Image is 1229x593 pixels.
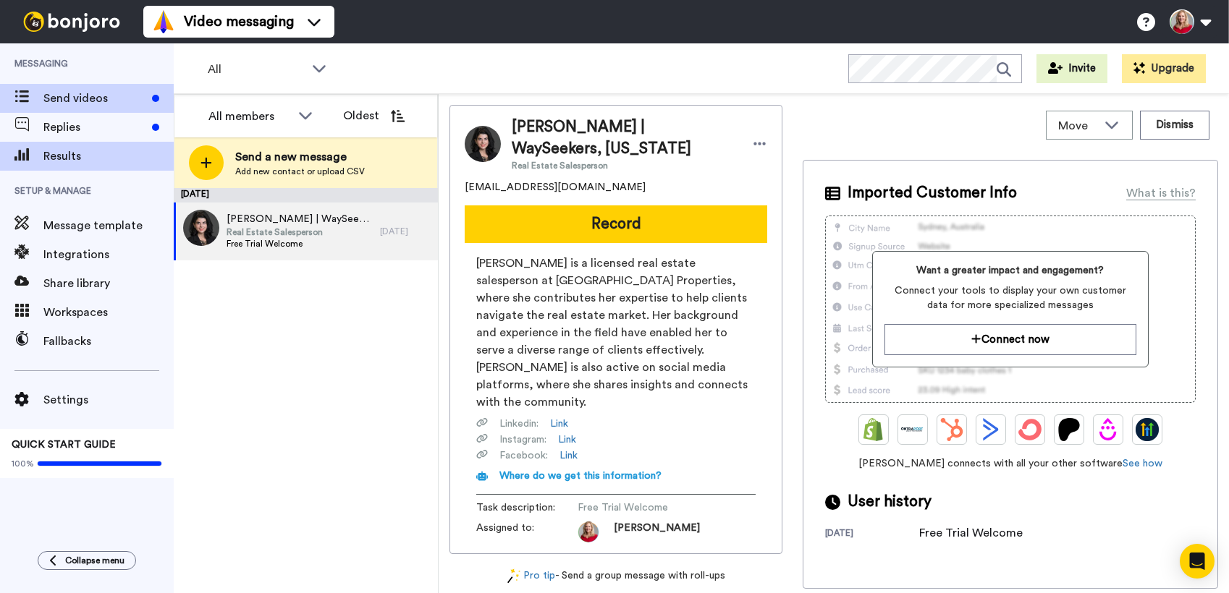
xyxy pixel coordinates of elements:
span: [EMAIL_ADDRESS][DOMAIN_NAME] [465,180,646,195]
img: vm-color.svg [152,10,175,33]
span: Settings [43,391,174,409]
span: Want a greater impact and engagement? [884,263,1136,278]
span: [PERSON_NAME] | WaySeekers, [US_STATE] [512,116,738,160]
a: Link [558,432,576,447]
img: bj-logo-header-white.svg [17,12,126,32]
div: [DATE] [825,527,919,542]
span: Linkedin : [499,417,539,431]
a: Link [559,448,578,463]
span: Video messaging [184,12,294,32]
span: QUICK START GUIDE [12,440,116,450]
span: Send videos [43,90,146,107]
span: [PERSON_NAME] connects with all your other software [825,456,1196,471]
a: See how [1123,458,1162,469]
span: All [208,61,305,78]
img: 57e76d74-6778-4c2c-bc34-184e1a48b970-1733258255.jpg [578,521,599,542]
img: ActiveCampaign [979,418,1002,441]
span: Facebook : [499,448,548,463]
div: [DATE] [174,188,438,202]
span: Share library [43,275,174,292]
span: Move [1058,117,1097,135]
div: All members [208,108,291,125]
span: 100% [12,458,34,469]
button: Dismiss [1140,111,1209,140]
button: Record [465,205,767,243]
img: ConvertKit [1018,418,1042,441]
span: Message template [43,217,174,234]
span: Where do we get this information? [499,471,662,481]
a: Pro tip [507,568,555,584]
div: - Send a group message with roll-ups [449,568,782,584]
button: Oldest [332,101,415,130]
button: Connect now [884,324,1136,355]
img: Drip [1097,418,1120,441]
span: [PERSON_NAME] [614,521,700,542]
img: Image of Amy Monk | WaySeekers, Arkansas [465,126,501,162]
span: User history [848,491,932,513]
span: Instagram : [499,432,546,447]
span: Results [43,148,174,165]
div: What is this? [1126,184,1196,202]
img: GoHighLevel [1136,418,1159,441]
span: Real Estate Salesperson [512,160,738,171]
img: magic-wand.svg [507,568,520,584]
button: Upgrade [1122,54,1206,83]
img: Patreon [1057,418,1081,441]
img: Ontraport [901,418,924,441]
span: Assigned to: [476,521,578,542]
span: Send a new message [235,148,365,166]
span: Imported Customer Info [848,182,1017,204]
span: [PERSON_NAME] is a licensed real estate salesperson at [GEOGRAPHIC_DATA] Properties, where she co... [476,255,756,411]
span: Free Trial Welcome [227,238,373,249]
span: Workspaces [43,304,174,321]
span: Real Estate Salesperson [227,226,373,238]
span: Connect your tools to display your own customer data for more specialized messages [884,283,1136,312]
span: [PERSON_NAME] | WaySeekers, [US_STATE] [227,212,373,226]
span: Free Trial Welcome [578,500,715,515]
span: Replies [43,119,146,136]
button: Invite [1036,54,1107,83]
span: Add new contact or upload CSV [235,166,365,177]
button: Collapse menu [38,551,136,570]
span: Collapse menu [65,555,124,566]
div: Open Intercom Messenger [1180,544,1215,579]
img: Hubspot [940,418,963,441]
span: Task description : [476,500,578,515]
div: Free Trial Welcome [919,524,1023,542]
span: Fallbacks [43,333,174,350]
img: Shopify [862,418,885,441]
img: 39c79a8b-c4ec-49db-8470-3826412b6001.jpg [183,210,219,246]
a: Link [550,417,568,431]
div: [DATE] [380,226,431,237]
span: Integrations [43,246,174,263]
